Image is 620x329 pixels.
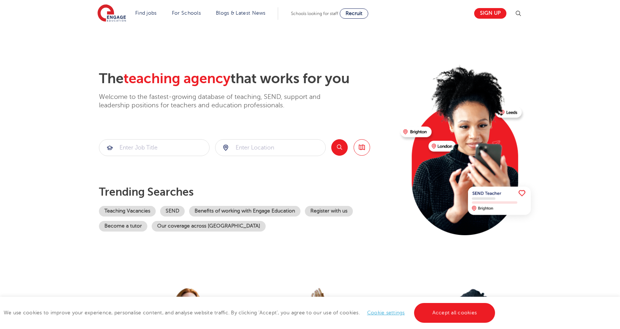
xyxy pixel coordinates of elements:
a: Teaching Vacancies [99,206,156,217]
input: Submit [99,140,209,156]
a: Recruit [340,8,368,19]
span: Schools looking for staff [291,11,338,16]
input: Submit [215,140,325,156]
a: SEND [160,206,185,217]
div: Submit [99,139,210,156]
h2: The that works for you [99,70,395,87]
a: Become a tutor [99,221,147,232]
button: Search [331,139,348,156]
span: We use cookies to improve your experience, personalise content, and analyse website traffic. By c... [4,310,497,315]
a: Register with us [305,206,353,217]
a: For Schools [172,10,201,16]
a: Find jobs [135,10,157,16]
a: Our coverage across [GEOGRAPHIC_DATA] [152,221,266,232]
a: Benefits of working with Engage Education [189,206,300,217]
span: Recruit [346,11,362,16]
p: Trending searches [99,185,395,199]
img: Engage Education [97,4,126,23]
p: Welcome to the fastest-growing database of teaching, SEND, support and leadership positions for t... [99,93,341,110]
a: Blogs & Latest News [216,10,266,16]
a: Sign up [474,8,506,19]
a: Accept all cookies [414,303,495,323]
span: teaching agency [123,71,230,86]
a: Cookie settings [367,310,405,315]
div: Submit [215,139,326,156]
